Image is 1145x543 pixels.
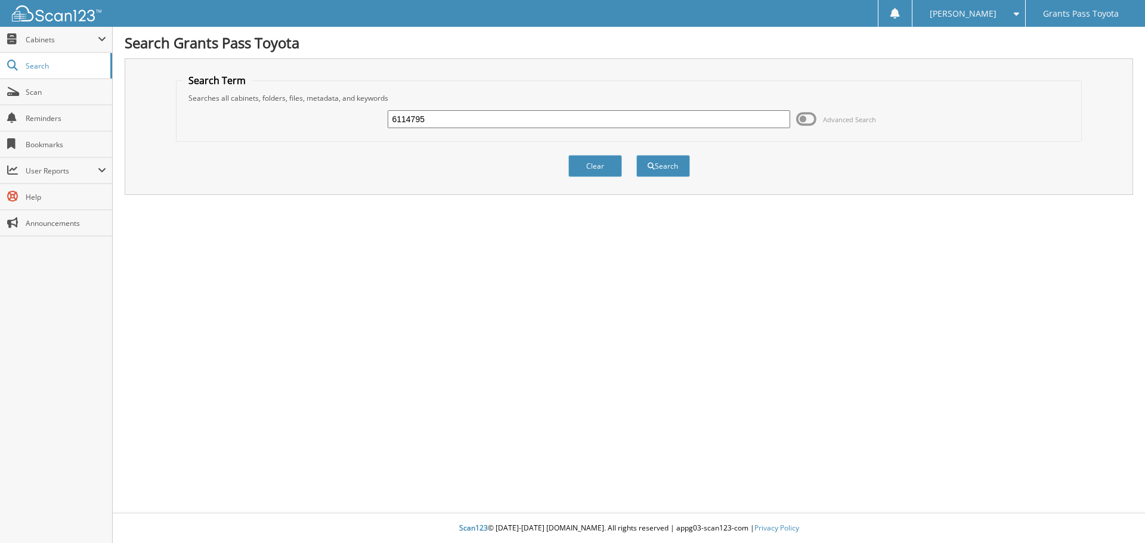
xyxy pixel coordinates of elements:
[930,10,997,17] span: [PERSON_NAME]
[113,514,1145,543] div: © [DATE]-[DATE] [DOMAIN_NAME]. All rights reserved | appg03-scan123-com |
[1043,10,1119,17] span: Grants Pass Toyota
[26,87,106,97] span: Scan
[182,93,1076,103] div: Searches all cabinets, folders, files, metadata, and keywords
[636,155,690,177] button: Search
[568,155,622,177] button: Clear
[459,523,488,533] span: Scan123
[12,5,101,21] img: scan123-logo-white.svg
[754,523,799,533] a: Privacy Policy
[26,192,106,202] span: Help
[1085,486,1145,543] iframe: Chat Widget
[26,35,98,45] span: Cabinets
[125,33,1133,52] h1: Search Grants Pass Toyota
[823,115,876,124] span: Advanced Search
[26,113,106,123] span: Reminders
[26,139,106,150] span: Bookmarks
[182,74,252,87] legend: Search Term
[26,166,98,176] span: User Reports
[26,218,106,228] span: Announcements
[26,61,104,71] span: Search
